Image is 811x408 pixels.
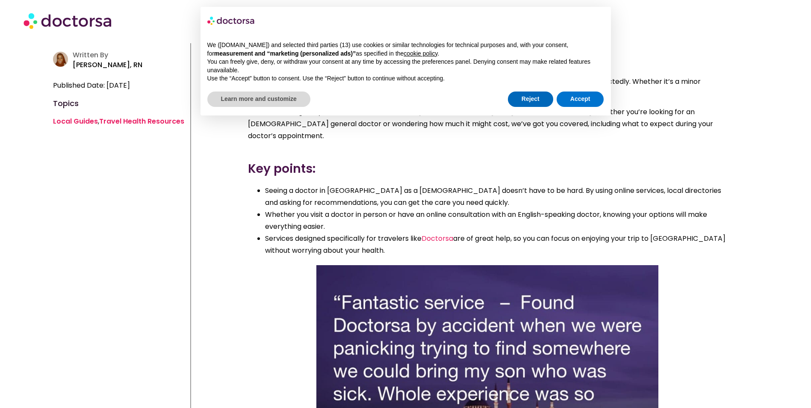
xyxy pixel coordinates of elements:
img: logo [207,14,255,27]
span: Published Date: [DATE] [53,80,130,92]
p: This article will guide you on how to see a doctor in [GEOGRAPHIC_DATA] as a [DEMOGRAPHIC_DATA]. ... [248,106,727,142]
span: Services designed specifically for travelers like [265,234,422,243]
a: Doctorsa [422,234,453,243]
a: cookie policy [404,50,437,57]
p: Use the “Accept” button to consent. Use the “Reject” button to continue without accepting. [207,74,604,83]
span: are of great help, so you can focus on enjoying your trip to [GEOGRAPHIC_DATA] without worrying a... [265,234,725,255]
strong: measurement and “marketing (personalized ads)” [214,50,356,57]
button: Learn more and customize [207,92,310,107]
button: Accept [557,92,604,107]
h4: Topics [53,100,186,107]
h3: Key points: [248,160,727,178]
span: Whether you visit a doctor in person or have an online consultation with an English-speaking doct... [265,210,707,231]
span: , [53,116,184,126]
button: Reject [508,92,553,107]
p: You can freely give, deny, or withdraw your consent at any time by accessing the preferences pane... [207,58,604,74]
p: [PERSON_NAME], RN [73,59,186,71]
h4: Written By [73,51,186,59]
p: We ([DOMAIN_NAME]) and selected third parties (13) use cookies or similar technologies for techni... [207,41,604,58]
a: Local Guides [53,116,98,126]
span: Seeing a doctor in [GEOGRAPHIC_DATA] as a [DEMOGRAPHIC_DATA] doesn’t have to be hard. By using on... [265,186,721,207]
a: Travel Health Resources [99,116,184,126]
